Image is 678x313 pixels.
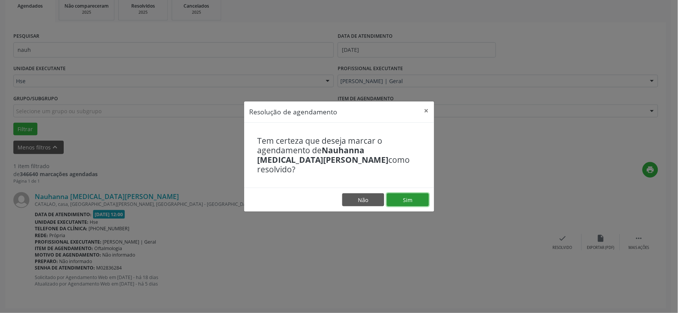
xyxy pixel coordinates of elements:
[258,136,421,175] h4: Tem certeza que deseja marcar o agendamento de como resolvido?
[387,193,429,206] button: Sim
[342,193,384,206] button: Não
[419,101,434,120] button: Close
[250,107,338,117] h5: Resolução de agendamento
[258,145,389,165] b: Nauhanna [MEDICAL_DATA][PERSON_NAME]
